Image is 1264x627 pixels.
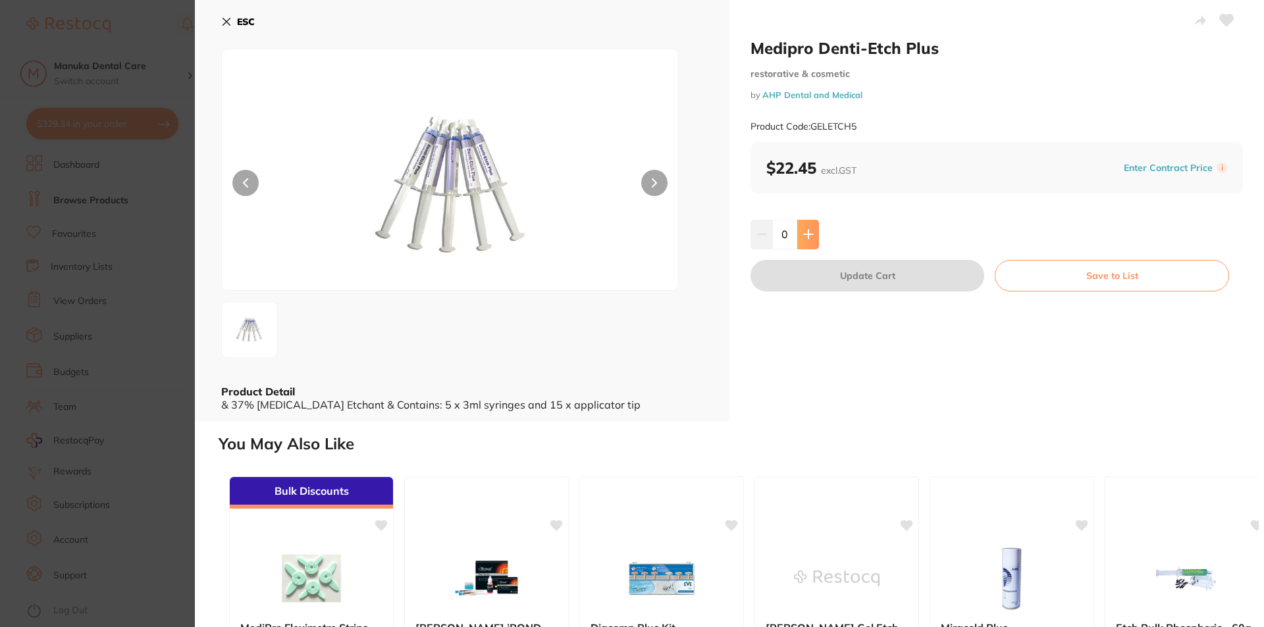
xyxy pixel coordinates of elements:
button: ESC [221,11,255,33]
img: Diacomp Plus Kit [619,545,704,611]
small: Product Code: GELETCH5 [750,121,856,132]
h2: You May Also Like [219,435,1259,453]
div: & 37% [MEDICAL_DATA] Etchant & Contains: 5 x 3ml syringes and 15 x applicator tip [221,399,703,411]
label: i [1217,163,1227,173]
button: Save to List [995,260,1229,291]
b: $22.45 [766,158,856,178]
img: Etch Bulk Phosphoric - 60g [1144,545,1230,611]
small: by [750,90,1243,100]
h2: Medipro Denti-Etch Plus [750,38,1243,58]
a: AHP Dental and Medical [762,89,862,100]
div: Bulk Discounts [230,477,393,509]
button: Enter Contract Price [1120,162,1217,174]
small: restorative & cosmetic [750,68,1243,80]
b: Product Detail [221,385,295,398]
img: Miracold Plus [969,545,1055,611]
b: ESC [237,16,255,28]
img: Kerr Gel Etch Tip Refill (30/pcs) [794,545,880,611]
img: MjQ0 [226,306,273,353]
img: Kulzer iBOND Etch 35 [444,545,529,611]
span: excl. GST [821,164,856,176]
img: MjQ0 [313,82,587,290]
button: Update Cart [750,260,984,291]
img: MediPro Fleximetre Strips [269,545,354,611]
